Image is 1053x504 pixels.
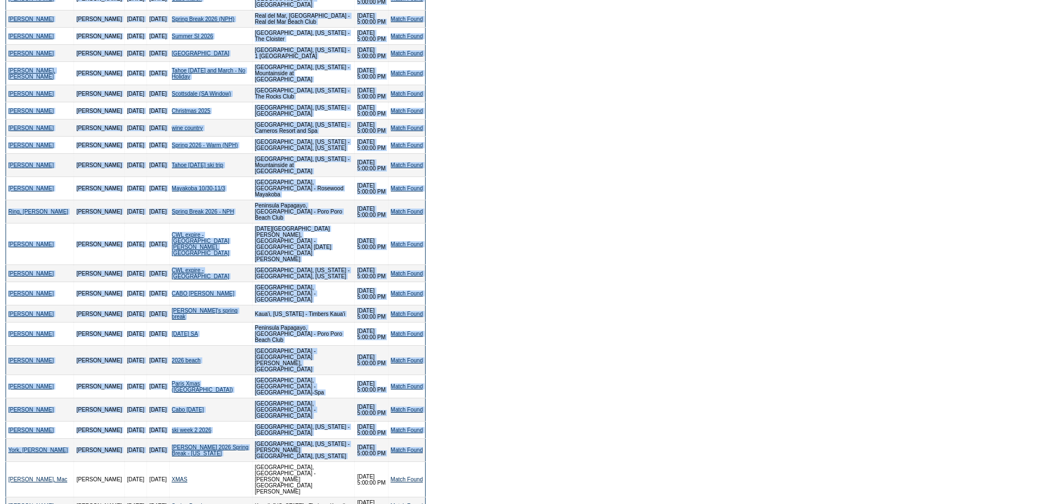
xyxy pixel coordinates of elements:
[147,85,169,102] td: [DATE]
[172,331,198,337] a: [DATE] SA
[74,177,124,200] td: [PERSON_NAME]
[252,11,354,28] td: Real del Mar, [GEOGRAPHIC_DATA] - Real del Mar Beach Club
[252,282,354,305] td: [GEOGRAPHIC_DATA], [GEOGRAPHIC_DATA] - [GEOGRAPHIC_DATA]
[124,102,146,119] td: [DATE]
[172,290,234,297] a: CABO [PERSON_NAME]
[172,108,211,114] a: Christmas 2025
[391,476,423,482] a: Match Found
[252,422,354,439] td: [GEOGRAPHIC_DATA], [US_STATE] - [GEOGRAPHIC_DATA]
[391,50,423,56] a: Match Found
[252,62,354,85] td: [GEOGRAPHIC_DATA], [US_STATE] - Mountainside at [GEOGRAPHIC_DATA]
[172,33,213,39] a: Summer SI 2026
[74,102,124,119] td: [PERSON_NAME]
[74,119,124,137] td: [PERSON_NAME]
[8,311,54,317] a: [PERSON_NAME]
[252,462,354,497] td: [GEOGRAPHIC_DATA], [GEOGRAPHIC_DATA] - [PERSON_NAME][GEOGRAPHIC_DATA][PERSON_NAME]
[8,50,54,56] a: [PERSON_NAME]
[252,154,354,177] td: [GEOGRAPHIC_DATA], [US_STATE] - Mountainside at [GEOGRAPHIC_DATA]
[74,375,124,398] td: [PERSON_NAME]
[355,177,388,200] td: [DATE] 5:00:00 PM
[8,16,54,22] a: [PERSON_NAME]
[355,323,388,346] td: [DATE] 5:00:00 PM
[74,11,124,28] td: [PERSON_NAME]
[147,45,169,62] td: [DATE]
[391,142,423,148] a: Match Found
[124,119,146,137] td: [DATE]
[172,185,226,191] a: Mayakoba 10/30-11/3
[355,200,388,224] td: [DATE] 5:00:00 PM
[74,439,124,462] td: [PERSON_NAME]
[172,162,223,168] a: Tahoe [DATE] ski trip
[391,447,423,453] a: Match Found
[147,282,169,305] td: [DATE]
[391,16,423,22] a: Match Found
[124,282,146,305] td: [DATE]
[391,162,423,168] a: Match Found
[124,462,146,497] td: [DATE]
[147,346,169,375] td: [DATE]
[124,200,146,224] td: [DATE]
[391,331,423,337] a: Match Found
[172,444,249,456] a: [PERSON_NAME] 2026 Spring Break - [US_STATE]
[74,305,124,323] td: [PERSON_NAME]
[8,91,54,97] a: [PERSON_NAME]
[252,45,354,62] td: [GEOGRAPHIC_DATA], [US_STATE] - 1 [GEOGRAPHIC_DATA]
[355,305,388,323] td: [DATE] 5:00:00 PM
[124,375,146,398] td: [DATE]
[74,462,124,497] td: [PERSON_NAME]
[8,33,54,39] a: [PERSON_NAME]
[391,241,423,247] a: Match Found
[172,381,233,393] a: Paris Xmas ([GEOGRAPHIC_DATA])
[124,137,146,154] td: [DATE]
[74,282,124,305] td: [PERSON_NAME]
[172,16,234,22] a: Spring Break 2026 (NPH)
[172,407,204,413] a: Cabo [DATE]
[8,185,54,191] a: [PERSON_NAME]
[147,119,169,137] td: [DATE]
[74,85,124,102] td: [PERSON_NAME]
[147,137,169,154] td: [DATE]
[172,91,231,97] a: Scottsdale (SA Window)
[391,125,423,131] a: Match Found
[172,209,234,215] a: Spring Break 2026 - NPH
[74,398,124,422] td: [PERSON_NAME]
[8,209,68,215] a: Ring, [PERSON_NAME]
[355,137,388,154] td: [DATE] 5:00:00 PM
[147,62,169,85] td: [DATE]
[391,271,423,277] a: Match Found
[8,125,54,131] a: [PERSON_NAME]
[8,271,54,277] a: [PERSON_NAME]
[355,375,388,398] td: [DATE] 5:00:00 PM
[74,265,124,282] td: [PERSON_NAME]
[8,241,54,247] a: [PERSON_NAME]
[8,331,54,337] a: [PERSON_NAME]
[8,108,54,114] a: [PERSON_NAME]
[147,462,169,497] td: [DATE]
[124,28,146,45] td: [DATE]
[147,439,169,462] td: [DATE]
[147,177,169,200] td: [DATE]
[252,177,354,200] td: [GEOGRAPHIC_DATA], [GEOGRAPHIC_DATA] - Rosewood Mayakoba
[252,398,354,422] td: [GEOGRAPHIC_DATA], [GEOGRAPHIC_DATA] - [GEOGRAPHIC_DATA]
[124,265,146,282] td: [DATE]
[124,422,146,439] td: [DATE]
[355,282,388,305] td: [DATE] 5:00:00 PM
[124,11,146,28] td: [DATE]
[172,308,238,320] a: [PERSON_NAME]'s spring break
[391,70,423,76] a: Match Found
[391,357,423,363] a: Match Found
[391,108,423,114] a: Match Found
[355,154,388,177] td: [DATE] 5:00:00 PM
[391,407,423,413] a: Match Found
[74,154,124,177] td: [PERSON_NAME]
[252,346,354,375] td: [GEOGRAPHIC_DATA] - [GEOGRAPHIC_DATA][PERSON_NAME], [GEOGRAPHIC_DATA]
[74,45,124,62] td: [PERSON_NAME]
[147,375,169,398] td: [DATE]
[124,305,146,323] td: [DATE]
[74,224,124,265] td: [PERSON_NAME]
[147,200,169,224] td: [DATE]
[172,267,229,279] a: CWL expire - [GEOGRAPHIC_DATA]
[74,62,124,85] td: [PERSON_NAME]
[252,224,354,265] td: [DATE][GEOGRAPHIC_DATA][PERSON_NAME], [GEOGRAPHIC_DATA] - [GEOGRAPHIC_DATA] [DATE][GEOGRAPHIC_DAT...
[147,265,169,282] td: [DATE]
